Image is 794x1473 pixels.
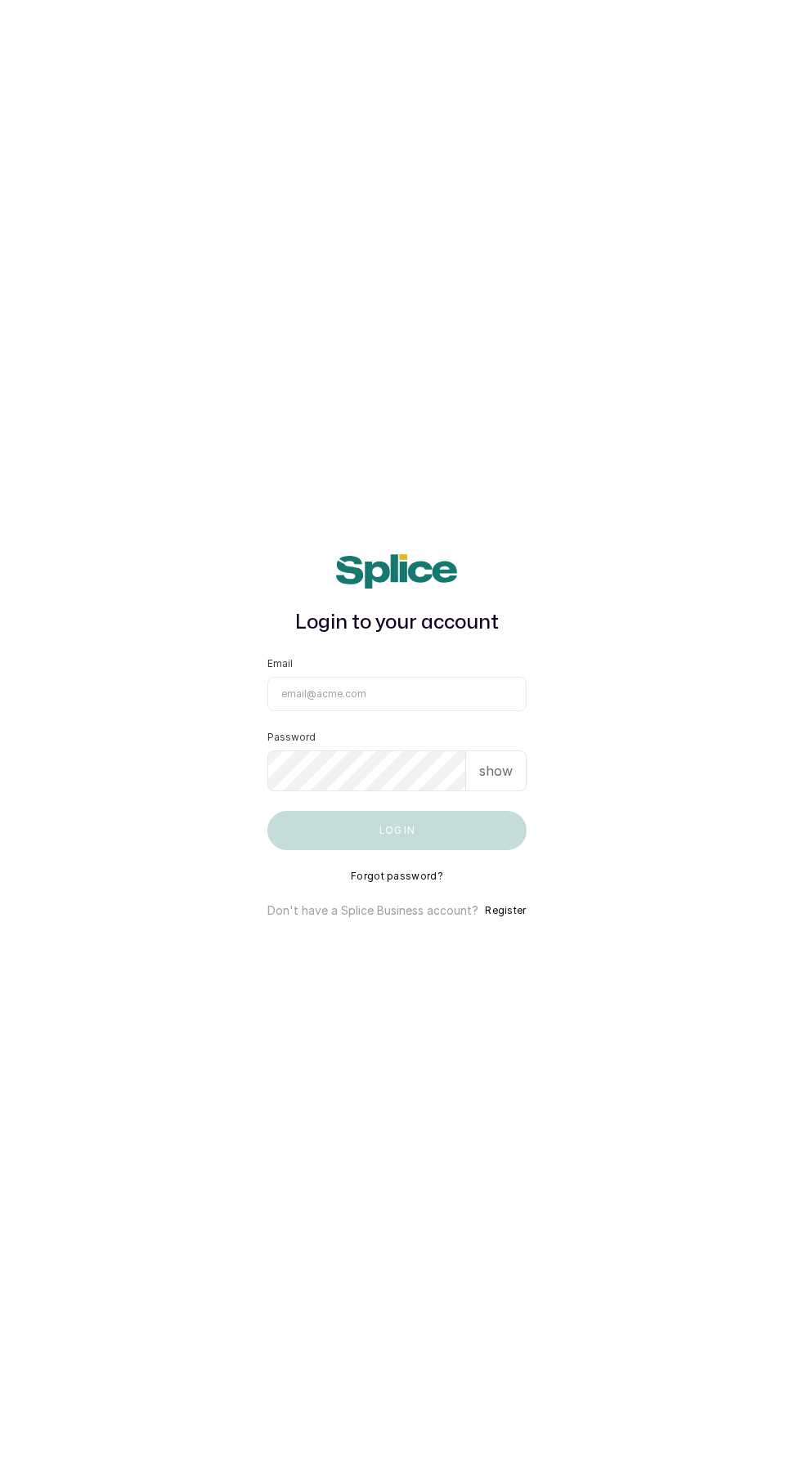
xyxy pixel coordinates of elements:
[267,902,478,919] p: Don't have a Splice Business account?
[479,761,513,781] p: show
[267,657,293,670] label: Email
[267,731,316,744] label: Password
[267,677,526,711] input: email@acme.com
[485,902,526,919] button: Register
[351,870,443,883] button: Forgot password?
[267,608,526,638] h1: Login to your account
[267,811,526,850] button: Log in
